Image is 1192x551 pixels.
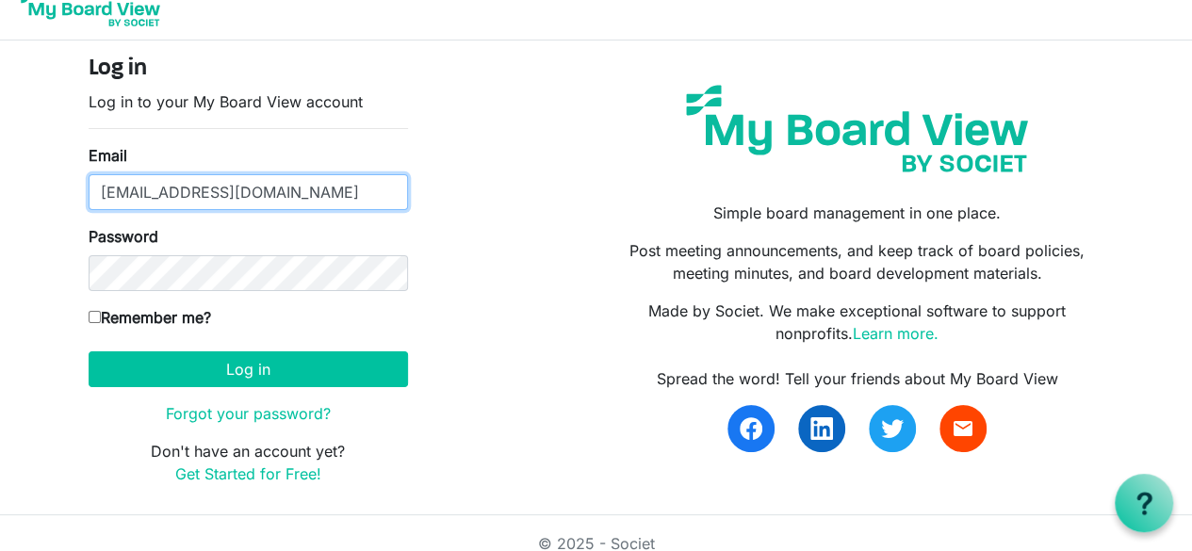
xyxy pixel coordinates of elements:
a: Get Started for Free! [175,464,321,483]
button: Log in [89,351,408,387]
a: Learn more. [853,324,939,343]
label: Email [89,144,127,167]
p: Don't have an account yet? [89,440,408,485]
p: Made by Societ. We make exceptional software to support nonprofits. [610,300,1103,345]
div: Spread the word! Tell your friends about My Board View [610,367,1103,390]
label: Password [89,225,158,248]
img: my-board-view-societ.svg [672,71,1042,186]
h4: Log in [89,56,408,83]
p: Post meeting announcements, and keep track of board policies, meeting minutes, and board developm... [610,239,1103,284]
input: Remember me? [89,311,101,323]
p: Log in to your My Board View account [89,90,408,113]
span: email [952,417,974,440]
img: facebook.svg [740,417,762,440]
img: twitter.svg [881,417,904,440]
a: Forgot your password? [166,404,331,423]
p: Simple board management in one place. [610,202,1103,224]
label: Remember me? [89,306,211,329]
a: email [939,405,987,452]
img: linkedin.svg [810,417,833,440]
